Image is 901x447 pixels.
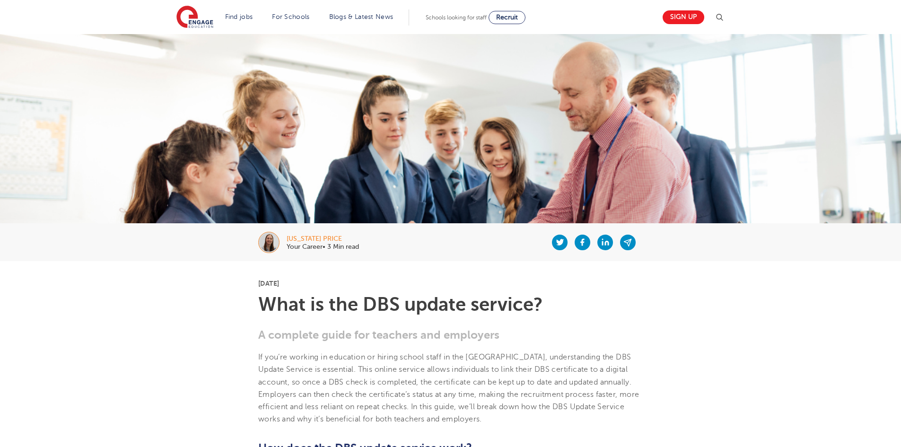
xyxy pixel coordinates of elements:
[489,11,525,24] a: Recruit
[496,14,518,21] span: Recruit
[426,14,487,21] span: Schools looking for staff
[176,6,213,29] img: Engage Education
[258,353,639,423] span: If you’re working in education or hiring school staff in the [GEOGRAPHIC_DATA], understanding the...
[272,13,309,20] a: For Schools
[258,280,643,287] p: [DATE]
[287,244,359,250] p: Your Career• 3 Min read
[329,13,394,20] a: Blogs & Latest News
[258,295,643,314] h1: What is the DBS update service?
[663,10,704,24] a: Sign up
[258,328,499,342] b: A complete guide for teachers and employers
[287,236,359,242] div: [US_STATE] Price
[225,13,253,20] a: Find jobs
